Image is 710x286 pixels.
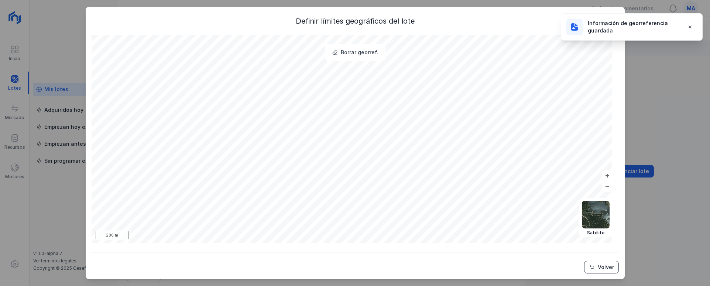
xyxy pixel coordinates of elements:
[341,49,378,56] div: Borrar georref.
[602,181,613,192] button: –
[582,201,610,228] img: satellite.webp
[602,170,613,181] button: +
[92,16,619,26] div: Definir límites geográficos del lote
[588,20,678,34] div: Información de georreferencia guardada
[327,46,383,59] button: Borrar georref.
[584,261,619,273] button: Volver
[582,230,610,236] div: Satélite
[598,263,614,271] div: Volver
